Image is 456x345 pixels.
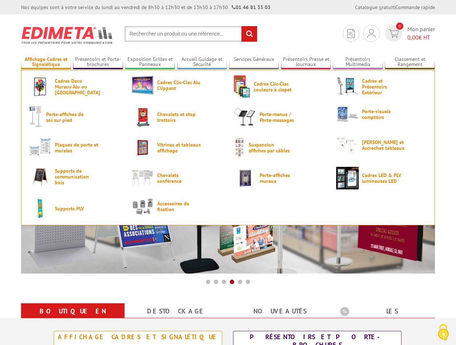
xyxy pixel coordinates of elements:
span: Supports de communication bois [55,168,98,185]
img: Porte-affiches muraux [234,167,256,189]
span: Mon panier [407,25,435,42]
a: Affichage Cadres et Signalétique [21,56,71,68]
a: Les promotions [340,305,426,331]
a: Cadres Clic-Clac couleurs à clapet [234,75,325,98]
span: Plaques de porte et murales [55,142,98,153]
span: Cadres Deco Muraux Alu ou [GEOGRAPHIC_DATA] [55,78,98,95]
img: Suspension affiches par câbles [234,136,245,159]
a: [PERSON_NAME] et Accroches tableaux [336,136,427,154]
div: | [355,4,435,11]
img: Cadres Clic-Clac couleurs à clapet [234,75,251,98]
img: Porte-visuels comptoirs [336,106,359,123]
button: Cookies (fenêtre modale) [431,320,456,345]
span: Cadres Clic-Clac Alu Clippant [157,79,201,91]
img: Chevalets conférence [131,167,154,189]
a: Cadres et Présentoirs Extérieur [336,75,427,98]
img: Accessoires de fixation [131,197,154,215]
span: [PERSON_NAME] et Accroches tableaux [362,139,406,151]
img: Plaques de porte et murales [29,136,52,159]
span: Suspension affiches par câbles [249,142,292,153]
span: Accessoires de fixation [157,201,201,212]
a: Supports de communication bois [29,167,120,186]
span: Chevalets et stop trottoirs [157,111,201,123]
a: Chevalets et stop trottoirs [131,106,222,128]
img: Cadres et Présentoirs Extérieur [336,75,359,98]
a: Accessoires de fixation [131,197,222,215]
img: Porte-menus / Porte-messages [234,106,256,128]
a: Catalogue gratuit [355,4,394,11]
span: 0 [396,22,403,30]
img: Supports PLV [29,197,52,220]
span: Supports PLV [55,206,98,211]
span: Porte-visuels comptoirs [362,108,406,120]
a: Supports PLV [29,197,120,220]
a: Destockage [133,305,219,318]
img: devis rapide [367,29,375,38]
span: Cadres LED & PLV lumineuses LED [362,172,406,184]
span: Porte-menus / Porte-messages [260,111,303,123]
a: Présentoirs Presse et Journaux [281,56,331,68]
span: Cadres et Présentoirs Extérieur [362,78,406,95]
input: rechercher [241,26,257,42]
a: Présentoirs et Porte-brochures [73,56,123,68]
div: Affichage Cadres et Signalétique [56,333,220,341]
a: Commande rapide [395,4,435,11]
span: € HT [407,33,435,42]
a: Classement et Rangement [385,56,435,68]
span: Porte-affiches de sol sur pied [46,111,90,123]
strong: 01 46 81 33 03 [232,4,270,11]
a: Plaques de porte et murales [29,136,120,159]
a: Cadres Deco Muraux Alu ou [GEOGRAPHIC_DATA] [29,75,120,98]
img: Supports de communication bois [29,167,52,186]
a: Présentoirs Multimédia [333,56,383,68]
span: Chevalets conférence [157,172,201,184]
a: Cadres LED & PLV lumineuses LED [336,167,427,189]
a: Porte-menus / Porte-messages [234,106,325,128]
span: Vitrines et tableaux affichage [157,142,201,153]
img: Cadres Clic-Clac Alu Clippant [131,75,154,95]
img: Présentoir, panneau, stand - Edimeta - PLV, affichage, mobilier bureau, entreprise [21,22,114,49]
img: Cimaises et Accroches tableaux [336,136,359,154]
img: Chevalets et stop trottoirs [131,106,154,128]
a: nouveautés [237,305,323,318]
a: devis rapide 0 Mon panier 0,00€ HT [383,25,435,42]
img: devis rapide [388,29,399,38]
a: Boutique en ligne [30,305,116,331]
a: Chevalets conférence [131,167,222,189]
img: Cadres Deco Muraux Alu ou Bois [29,75,52,98]
span: Porte-affiches muraux [260,172,303,184]
a: Accueil Guidage et Sécurité [177,56,227,68]
input: Rechercher un produit ou une référence... [125,26,257,42]
img: devis rapide [347,29,355,38]
a: Exposition Grilles et Panneaux [125,56,175,68]
a: Porte-affiches de sol sur pied [29,106,120,128]
a: Porte-affiches muraux [234,167,325,189]
div: Nos équipes sont à votre service du lundi au vendredi de 8h30 à 12h30 et de 13h30 à 17h30 [21,4,270,11]
a: Suspension affiches par câbles [234,136,325,159]
span: Cadres Clic-Clac couleurs à clapet [254,81,297,93]
img: Vitrines et tableaux affichage [131,136,154,159]
a: Services Généraux [229,56,279,68]
a: Cadres Clic-Clac Alu Clippant [131,75,222,95]
img: Cadres LED & PLV lumineuses LED [336,167,359,189]
img: Porte-affiches de sol sur pied [29,106,43,128]
a: Porte-visuels comptoirs [336,106,427,123]
span: 0,00 [407,34,419,41]
img: Cookies (fenêtre modale) [434,323,452,341]
a: Vitrines et tableaux affichage [131,136,222,159]
b: Les promotions [340,305,431,319]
